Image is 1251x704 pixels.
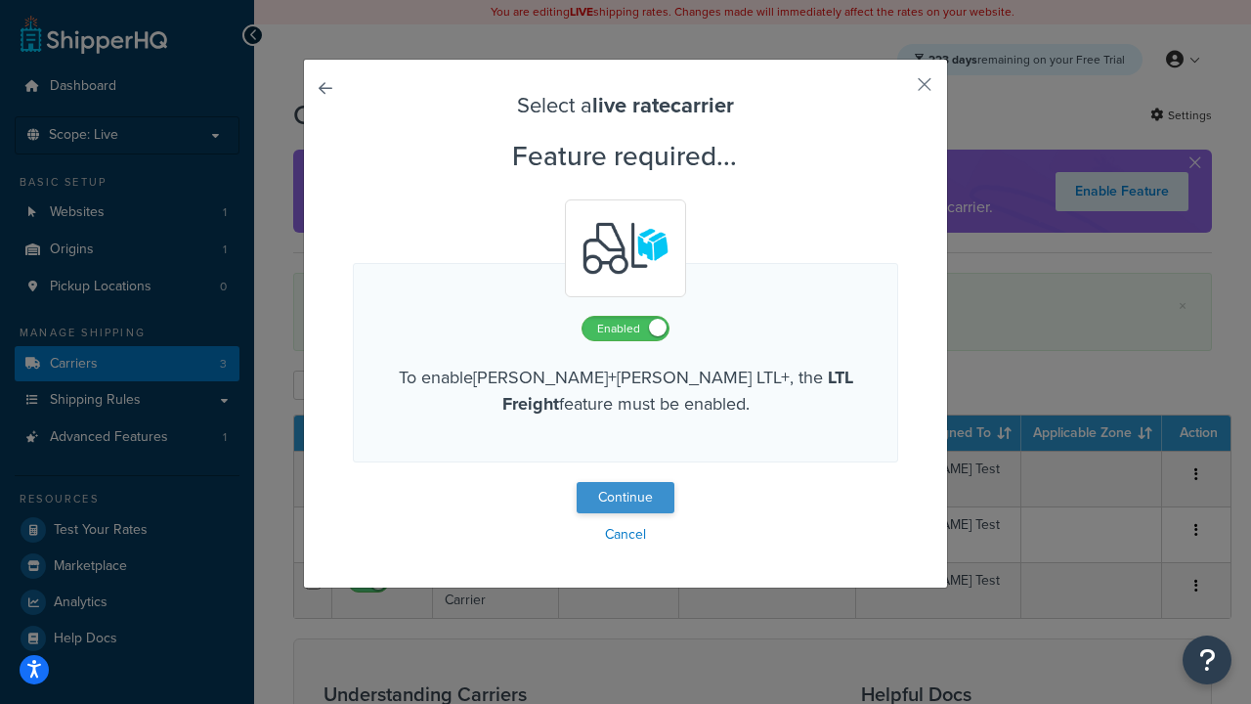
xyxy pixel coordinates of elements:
strong: live rate carrier [592,89,734,121]
strong: LTL Freight [502,365,853,417]
label: Enabled [582,317,669,340]
img: ltl_freight-title [581,203,670,293]
h4: To enable [PERSON_NAME]+[PERSON_NAME] LTL+ , the feature must be enabled. [378,365,873,418]
h3: Select a [353,94,898,117]
a: Cancel [353,521,898,549]
button: Open Resource Center [1183,636,1231,684]
h1: Feature required... [353,137,895,175]
button: Continue [577,482,674,513]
